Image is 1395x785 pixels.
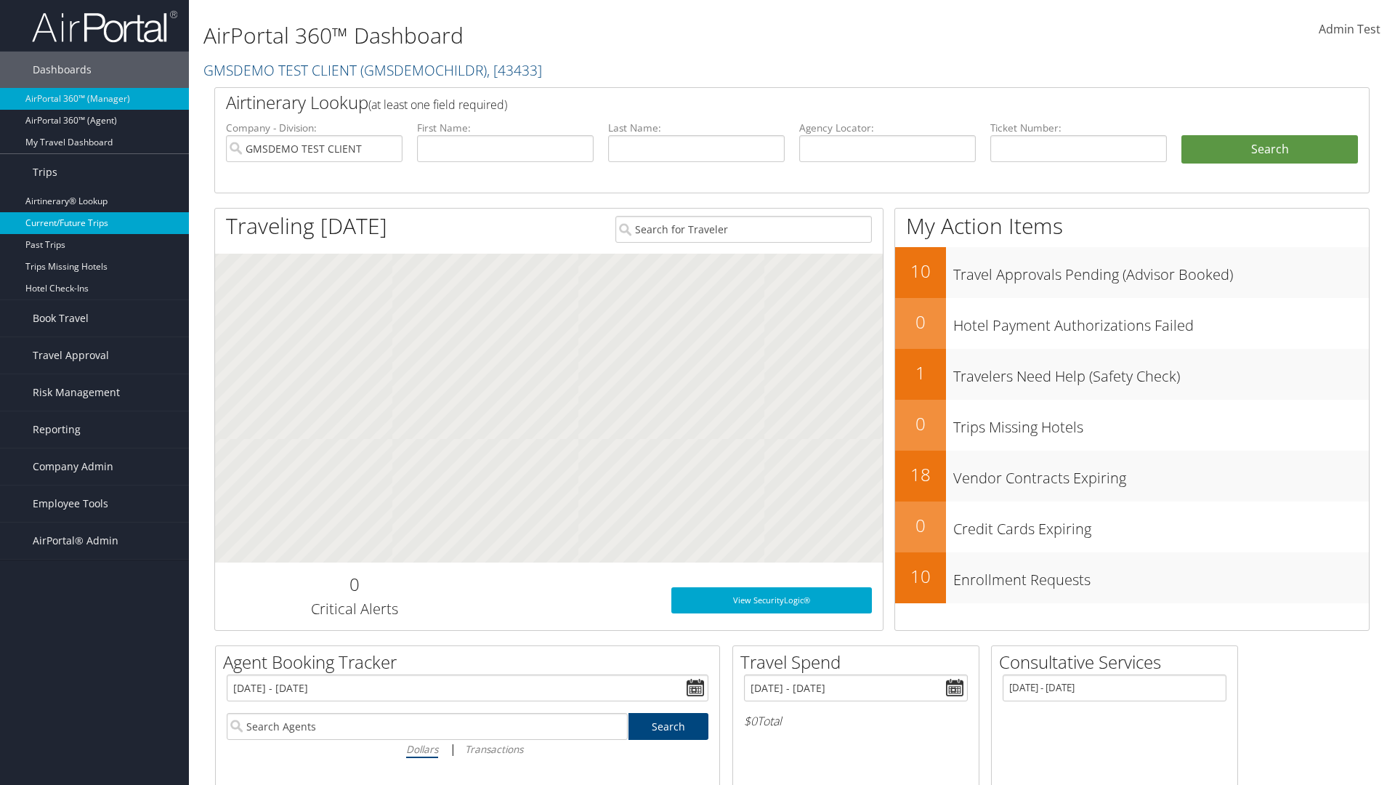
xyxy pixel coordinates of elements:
[953,359,1369,387] h3: Travelers Need Help (Safety Check)
[953,410,1369,438] h3: Trips Missing Hotels
[33,337,109,374] span: Travel Approval
[740,650,979,675] h2: Travel Spend
[895,513,946,538] h2: 0
[1319,21,1380,37] span: Admin Test
[895,564,946,589] h2: 10
[628,713,709,740] a: Search
[33,486,108,522] span: Employee Tools
[895,259,946,283] h2: 10
[895,411,946,436] h2: 0
[895,451,1369,502] a: 18Vendor Contracts Expiring
[465,742,523,756] i: Transactions
[417,121,594,135] label: First Name:
[32,9,177,44] img: airportal-logo.png
[799,121,976,135] label: Agency Locator:
[1181,135,1358,164] button: Search
[895,349,1369,400] a: 1Travelers Need Help (Safety Check)
[953,512,1369,539] h3: Credit Cards Expiring
[615,216,872,243] input: Search for Traveler
[33,52,92,88] span: Dashboards
[608,121,785,135] label: Last Name:
[33,448,113,485] span: Company Admin
[895,400,1369,451] a: 0Trips Missing Hotels
[1319,7,1380,52] a: Admin Test
[223,650,719,675] h2: Agent Booking Tracker
[360,60,487,80] span: ( GMSDEMOCHILDR )
[999,650,1237,675] h2: Consultative Services
[953,308,1369,336] h3: Hotel Payment Authorizations Failed
[744,713,968,729] h6: Total
[33,523,118,559] span: AirPortal® Admin
[895,502,1369,552] a: 0Credit Cards Expiring
[953,257,1369,285] h3: Travel Approvals Pending (Advisor Booked)
[226,90,1262,115] h2: Airtinerary Lookup
[226,211,387,241] h1: Traveling [DATE]
[953,461,1369,488] h3: Vendor Contracts Expiring
[895,552,1369,603] a: 10Enrollment Requests
[895,247,1369,298] a: 10Travel Approvals Pending (Advisor Booked)
[895,310,946,334] h2: 0
[33,154,57,190] span: Trips
[33,374,120,411] span: Risk Management
[226,599,482,619] h3: Critical Alerts
[671,587,872,613] a: View SecurityLogic®
[895,211,1369,241] h1: My Action Items
[895,361,946,385] h2: 1
[227,713,628,740] input: Search Agents
[33,300,89,337] span: Book Travel
[895,298,1369,349] a: 0Hotel Payment Authorizations Failed
[203,20,988,51] h1: AirPortal 360™ Dashboard
[406,742,438,756] i: Dollars
[226,572,482,597] h2: 0
[33,411,81,448] span: Reporting
[487,60,542,80] span: , [ 43433 ]
[203,60,542,80] a: GMSDEMO TEST CLIENT
[990,121,1167,135] label: Ticket Number:
[953,563,1369,590] h3: Enrollment Requests
[368,97,507,113] span: (at least one field required)
[895,462,946,487] h2: 18
[744,713,757,729] span: $0
[227,740,708,758] div: |
[226,121,403,135] label: Company - Division:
